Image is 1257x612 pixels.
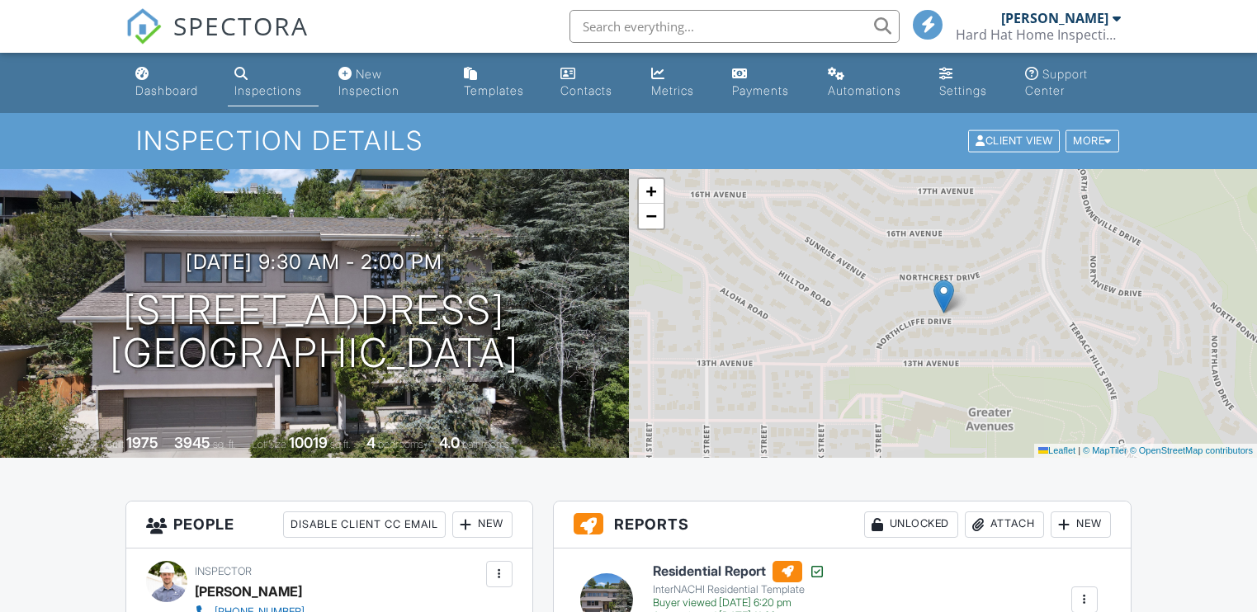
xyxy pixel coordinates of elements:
span: sq.ft. [330,438,351,450]
span: bedrooms [378,438,423,450]
span: + [645,181,656,201]
a: Automations (Basic) [821,59,920,106]
img: The Best Home Inspection Software - Spectora [125,8,162,45]
div: Automations [828,83,901,97]
h3: [DATE] 9:30 am - 2:00 pm [186,251,442,273]
div: Buyer viewed [DATE] 6:20 pm [653,596,825,610]
div: Dashboard [135,83,198,97]
h6: Residential Report [653,561,825,582]
div: [PERSON_NAME] [1001,10,1108,26]
a: Zoom out [639,204,664,228]
span: | [1078,445,1080,455]
div: 3945 [174,434,210,451]
span: bathrooms [462,438,509,450]
div: New Inspection [338,67,399,97]
h1: Inspection Details [136,126,1121,155]
div: Client View [968,130,1060,153]
a: Support Center [1018,59,1128,106]
a: © OpenStreetMap contributors [1130,445,1253,455]
div: 10019 [289,434,328,451]
div: Payments [732,83,789,97]
span: SPECTORA [173,8,309,43]
div: Unlocked [864,511,958,538]
a: Dashboard [129,59,215,106]
a: Settings [933,59,1005,106]
div: 4 [366,434,376,451]
a: Zoom in [639,179,664,204]
div: InterNACHI Residential Template [653,583,825,596]
h3: People [126,501,532,548]
input: Search everything... [569,10,900,43]
a: Contacts [554,59,631,106]
span: Inspector [195,565,252,577]
img: Marker [933,280,954,313]
div: New [1051,511,1111,538]
div: More [1066,130,1119,153]
div: [PERSON_NAME] [195,579,302,604]
a: New Inspection [332,59,443,106]
a: Inspections [228,59,319,106]
div: New [452,511,513,538]
a: Templates [457,59,541,106]
div: Disable Client CC Email [283,511,446,538]
span: Lot Size [252,438,286,450]
div: Hard Hat Home Inspections LLC [956,26,1121,43]
div: 4.0 [439,434,460,451]
a: © MapTiler [1083,445,1127,455]
a: Payments [725,59,808,106]
a: SPECTORA [125,22,309,57]
div: Settings [939,83,987,97]
div: Metrics [651,83,694,97]
span: sq. ft. [213,438,236,450]
div: Support Center [1025,67,1088,97]
a: Client View [966,134,1064,146]
a: Metrics [645,59,712,106]
div: Templates [464,83,524,97]
h3: Reports [554,501,1131,548]
div: 1975 [126,434,158,451]
h1: [STREET_ADDRESS] [GEOGRAPHIC_DATA] [110,289,519,376]
div: Inspections [234,83,302,97]
div: Attach [965,511,1044,538]
span: − [645,205,656,226]
div: Contacts [560,83,612,97]
a: Leaflet [1038,445,1075,455]
span: Built [106,438,124,450]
